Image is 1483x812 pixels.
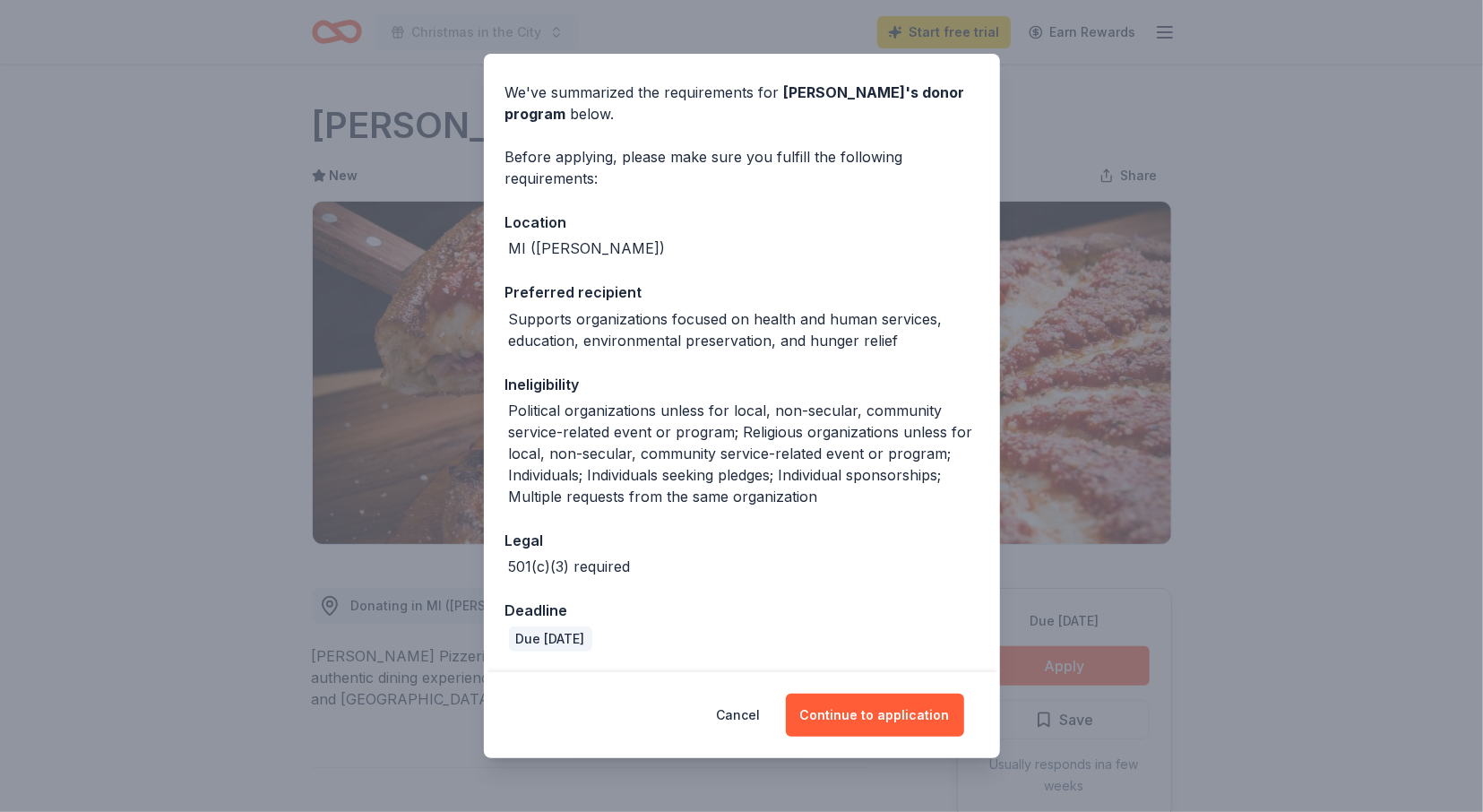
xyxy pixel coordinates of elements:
div: Political organizations unless for local, non-secular, community service-related event or program... [509,400,979,507]
div: Location [505,211,979,234]
button: Cancel [717,694,761,737]
div: Supports organizations focused on health and human services, education, environmental preservatio... [509,308,979,351]
div: We've summarized the requirements for below. [505,82,979,125]
div: Deadline [505,599,979,622]
div: 501(c)(3) required [509,556,631,577]
button: Continue to application [786,694,964,737]
div: Due [DATE] [509,626,592,652]
div: Legal [505,529,979,552]
div: MI ([PERSON_NAME]) [509,238,666,259]
div: Preferred recipient [505,281,979,304]
div: Before applying, please make sure you fulfill the following requirements: [505,146,979,189]
div: Ineligibility [505,373,979,396]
